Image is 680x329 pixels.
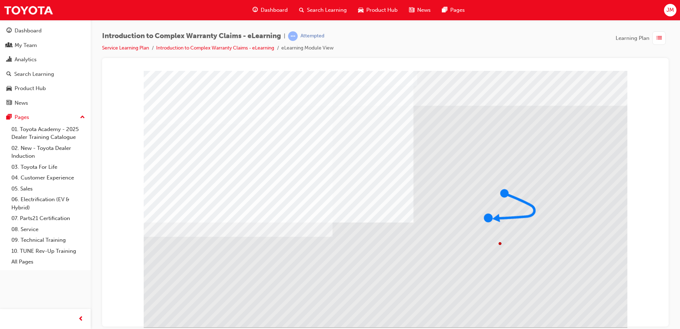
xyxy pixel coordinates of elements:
[78,315,84,324] span: prev-icon
[3,24,88,37] a: Dashboard
[15,41,37,49] div: My Team
[288,31,298,41] span: learningRecordVerb_ATTEMPT-icon
[3,53,88,66] a: Analytics
[6,71,11,78] span: search-icon
[6,114,12,121] span: pages-icon
[3,111,88,124] button: Pages
[3,82,88,95] a: Product Hub
[9,224,88,235] a: 08. Service
[352,3,403,17] a: car-iconProduct Hub
[15,27,42,35] div: Dashboard
[366,6,398,14] span: Product Hub
[436,3,471,17] a: pages-iconPages
[666,6,674,14] span: JM
[15,113,29,121] div: Pages
[284,32,285,40] span: |
[664,4,676,16] button: JM
[9,183,88,194] a: 05. Sales
[261,6,288,14] span: Dashboard
[15,56,37,64] div: Analytics
[9,124,88,143] a: 01. Toyota Academy - 2025 Dealer Training Catalogue
[9,143,88,162] a: 02. New - Toyota Dealer Induction
[6,28,12,34] span: guage-icon
[3,23,88,111] button: DashboardMy TeamAnalyticsSearch LearningProduct HubNews
[417,6,431,14] span: News
[616,34,649,42] span: Learning Plan
[156,45,274,51] a: Introduction to Complex Warranty Claims - eLearning
[4,2,53,18] img: Trak
[6,42,12,49] span: people-icon
[299,6,304,15] span: search-icon
[15,84,46,93] div: Product Hub
[3,68,88,81] a: Search Learning
[247,3,293,17] a: guage-iconDashboard
[9,235,88,246] a: 09. Technical Training
[6,100,12,106] span: news-icon
[293,3,352,17] a: search-iconSearch Learning
[281,44,334,52] li: eLearning Module View
[3,96,88,110] a: News
[358,6,363,15] span: car-icon
[80,113,85,122] span: up-icon
[102,45,149,51] a: Service Learning Plan
[409,6,414,15] span: news-icon
[450,6,465,14] span: Pages
[307,6,347,14] span: Search Learning
[14,70,54,78] div: Search Learning
[9,172,88,183] a: 04. Customer Experience
[9,246,88,257] a: 10. TUNE Rev-Up Training
[6,57,12,63] span: chart-icon
[616,31,669,45] button: Learning Plan
[15,99,28,107] div: News
[6,85,12,92] span: car-icon
[403,3,436,17] a: news-iconNews
[9,162,88,173] a: 03. Toyota For Life
[9,194,88,213] a: 06. Electrification (EV & Hybrid)
[3,39,88,52] a: My Team
[102,32,281,40] span: Introduction to Complex Warranty Claims - eLearning
[301,33,324,40] div: Attempted
[9,256,88,267] a: All Pages
[9,213,88,224] a: 07. Parts21 Certification
[253,6,258,15] span: guage-icon
[657,34,662,43] span: list-icon
[442,6,447,15] span: pages-icon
